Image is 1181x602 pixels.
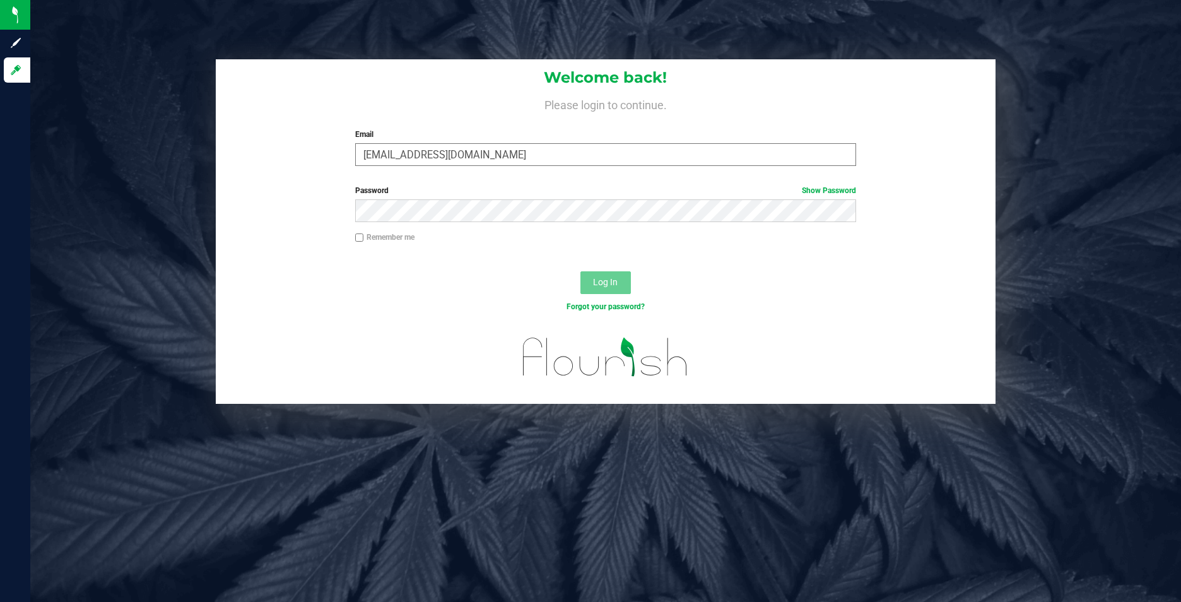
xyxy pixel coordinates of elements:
[9,37,22,49] inline-svg: Sign up
[593,277,618,287] span: Log In
[216,69,996,86] h1: Welcome back!
[355,233,364,242] input: Remember me
[355,129,856,140] label: Email
[9,64,22,76] inline-svg: Log in
[355,232,414,243] label: Remember me
[355,186,389,195] span: Password
[508,326,703,388] img: flourish_logo.svg
[216,96,996,111] h4: Please login to continue.
[802,186,856,195] a: Show Password
[580,271,631,294] button: Log In
[567,302,645,311] a: Forgot your password?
